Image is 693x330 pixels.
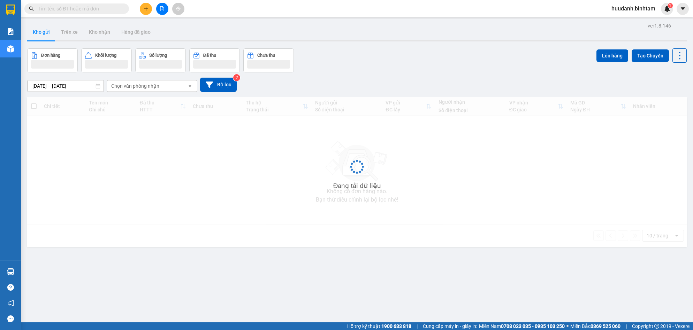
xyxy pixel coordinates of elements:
span: file-add [160,6,165,11]
button: Kho nhận [83,24,116,40]
button: caret-down [677,3,689,15]
button: Lên hàng [596,49,628,62]
span: question-circle [7,284,14,291]
button: Chưa thu [243,48,294,72]
button: Bộ lọc [200,78,237,92]
span: copyright [654,324,659,329]
img: icon-new-feature [664,6,670,12]
strong: 1900 633 818 [381,323,411,329]
button: file-add [156,3,168,15]
div: Đã thu [203,53,216,58]
img: warehouse-icon [7,268,14,275]
span: notification [7,300,14,306]
strong: 0708 023 035 - 0935 103 250 [501,323,565,329]
sup: 2 [233,74,240,81]
button: Đơn hàng [27,48,78,72]
strong: 0369 525 060 [591,323,620,329]
div: Chưa thu [257,53,275,58]
span: message [7,315,14,322]
button: Tạo Chuyến [632,49,669,62]
img: logo-vxr [6,5,15,15]
span: search [29,6,34,11]
span: Hỗ trợ kỹ thuật: [347,322,411,330]
span: caret-down [680,6,686,12]
span: | [626,322,627,330]
button: Khối lượng [81,48,132,72]
input: Select a date range. [28,80,104,92]
div: Số lượng [149,53,167,58]
input: Tìm tên, số ĐT hoặc mã đơn [38,5,121,13]
button: aim [172,3,184,15]
span: 1 [669,3,671,8]
button: Hàng đã giao [116,24,156,40]
span: Cung cấp máy in - giấy in: [423,322,477,330]
div: Chọn văn phòng nhận [111,82,159,89]
sup: 1 [668,3,673,8]
button: Đã thu [189,48,240,72]
span: Miền Bắc [570,322,620,330]
span: Miền Nam [479,322,565,330]
img: solution-icon [7,28,14,35]
span: plus [144,6,148,11]
span: ⚪️ [566,325,569,328]
div: Đơn hàng [41,53,60,58]
span: huudanh.binhtam [606,4,661,13]
button: Kho gửi [27,24,55,40]
div: Khối lượng [95,53,116,58]
img: warehouse-icon [7,45,14,53]
span: | [417,322,418,330]
button: Trên xe [55,24,83,40]
div: ver 1.8.146 [648,22,671,30]
span: aim [176,6,181,11]
div: Đang tải dữ liệu [333,181,381,191]
button: Số lượng [135,48,186,72]
button: plus [140,3,152,15]
svg: open [187,83,193,89]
